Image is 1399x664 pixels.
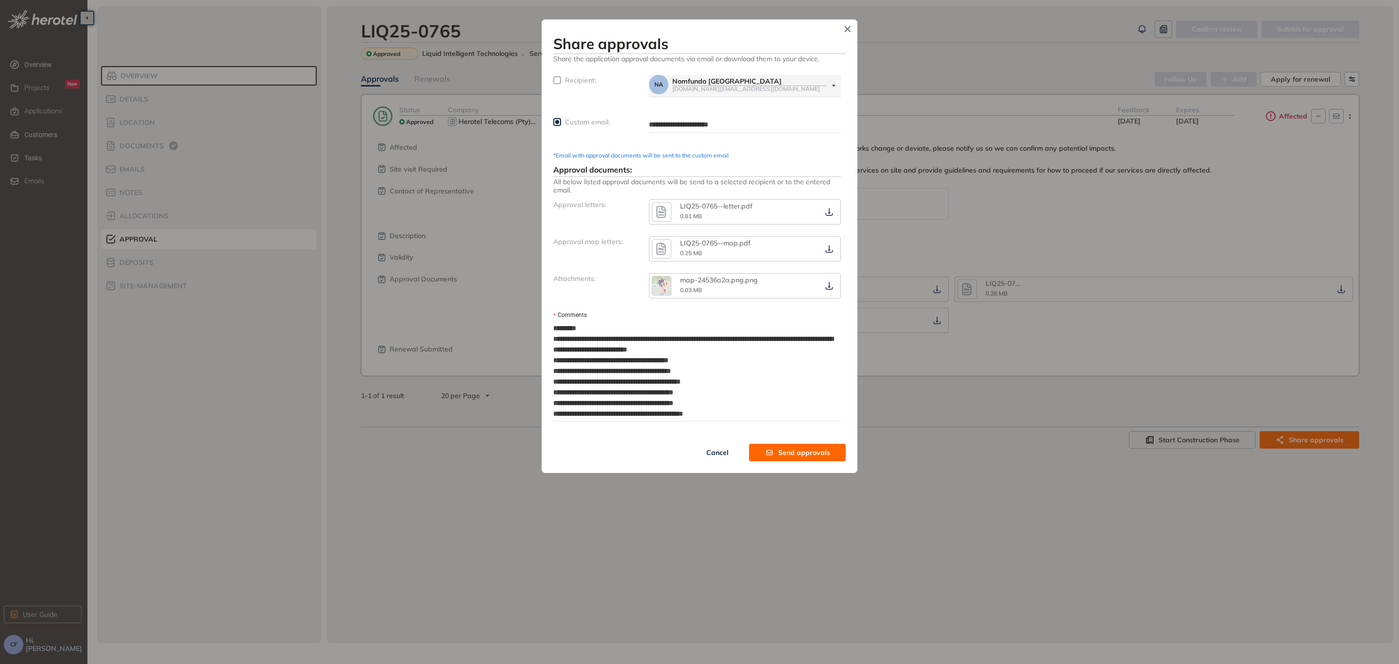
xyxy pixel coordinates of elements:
[553,321,841,421] textarea: Comments
[553,237,623,246] span: Approval map letters:
[565,76,596,85] span: Recipient:
[680,202,777,210] div: LIQ25-0765--letter.pdf
[553,35,846,52] h3: Share approvals
[680,249,702,257] span: 0.25 MB
[840,22,855,36] button: Close
[680,212,702,220] span: 0.81 MB
[680,276,777,284] div: map-24536a2a.png.png
[553,274,596,283] span: Attachments:
[778,447,830,458] span: Send approvals
[672,86,827,92] div: [DOMAIN_NAME][EMAIL_ADDRESS][DOMAIN_NAME]
[553,200,606,209] span: Approval letters:
[553,54,846,63] span: Share the application approval documents via email or download them to your device.
[553,152,841,159] div: *Email with approval documents will be sent to the custom email
[654,81,663,88] span: NA
[553,311,587,320] label: Comments
[553,177,841,194] span: All below listed approval documents will be send to a selected recipient or to the entered email.
[706,447,729,458] span: Cancel
[565,118,610,126] span: Custom email:
[553,165,632,175] span: Approval documents:
[680,239,777,247] div: LIQ25-0765--map.pdf
[749,444,846,461] button: Send approvals
[672,77,827,86] div: Nomfundo [GEOGRAPHIC_DATA]
[680,286,702,294] span: 0.03 MB
[686,444,749,461] button: Cancel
